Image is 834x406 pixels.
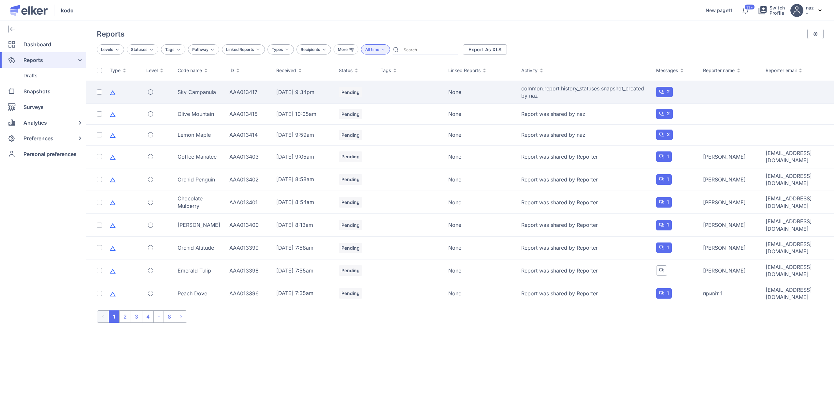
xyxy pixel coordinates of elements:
div: [PERSON_NAME] [703,267,758,274]
div: [PERSON_NAME] [703,199,758,206]
input: Search [401,44,457,55]
img: message [659,200,664,205]
p: [DATE] 9:59am [276,132,331,138]
span: Personal preferences [23,146,77,162]
div: Level [146,67,170,74]
span: Pending [341,199,360,206]
span: Report was shared by Reporter [521,267,598,274]
img: icon [110,291,116,297]
div: Orchid Penguin [178,176,222,183]
div: [EMAIL_ADDRESS][DOMAIN_NAME] [766,149,824,164]
li: page 8 [164,310,175,323]
div: Olive Mountain [178,110,222,117]
img: message [659,89,664,95]
span: 1 [667,244,669,251]
span: Pending [341,111,360,117]
img: message [659,111,664,117]
img: message [659,177,664,182]
div: Activity [521,67,648,74]
div: Messages [656,67,695,74]
div: [PERSON_NAME] [178,221,222,228]
div: Linked Reports [448,67,513,74]
li: page 1 [109,310,120,323]
div: None [448,199,513,206]
p: [DATE] 8:58am [276,176,331,182]
div: Code name [178,67,222,74]
li: Next 3 pages [153,310,164,323]
div: AAA013417 [229,88,268,96]
div: Reporter email [766,67,824,74]
span: Levels [101,47,113,52]
span: Switch Profile [769,5,785,16]
div: Received [276,67,331,74]
div: AAA013399 [229,244,268,251]
span: Reports [23,52,43,68]
span: Analytics [23,115,47,131]
span: Report was shared by naz [521,111,585,117]
div: Emerald Tulip [178,267,222,274]
span: 1 [667,289,669,297]
div: AAA013401 [229,199,268,206]
span: Pending [341,89,360,96]
div: Coffee Manatee [178,153,222,160]
button: Tags [161,44,185,55]
div: Sky Campanula [178,88,222,96]
img: avatar [790,4,803,17]
p: [DATE] 10:05am [276,111,331,117]
span: Tags [165,47,175,52]
img: icon [110,154,116,160]
img: message [659,154,664,159]
div: AAA013414 [229,131,268,138]
div: AAA013403 [229,153,268,160]
button: Statuses [127,44,158,55]
li: page 2 [119,310,131,323]
span: Surveys [23,99,44,115]
img: icon [110,200,116,206]
span: 1 [667,221,669,228]
span: Recipients [301,47,320,52]
div: привіт 1 [703,290,758,297]
span: 99+ [746,6,753,9]
span: Pending [341,245,360,251]
img: icon [110,112,116,117]
div: ID [229,67,268,74]
div: [EMAIL_ADDRESS][DOMAIN_NAME] [766,195,824,210]
span: Report was shared by Reporter [521,199,598,206]
li: page 3 [131,310,142,323]
div: Chocolate Mulberry [178,195,222,210]
p: - [806,10,814,16]
span: 2 [667,88,670,95]
span: 1 [667,153,669,160]
button: All time [361,44,390,55]
span: Pending [341,153,360,160]
li: page 4 [142,310,154,323]
img: icon [110,90,116,96]
span: Statuses [131,47,148,52]
h4: Reports [97,29,124,38]
a: New page11 [706,8,732,13]
div: None [448,176,513,183]
span: Types [272,47,283,52]
p: [DATE] 7:55am [276,268,331,274]
p: [DATE] 9:05am [276,154,331,160]
span: Pathway [192,47,208,52]
div: AAA013396 [229,290,268,297]
div: Type [110,67,138,74]
div: None [448,153,513,160]
button: Linked Reports [222,44,265,55]
button: Pathway [188,44,219,55]
span: Pending [341,267,360,274]
img: icon [110,245,116,251]
div: [EMAIL_ADDRESS][DOMAIN_NAME] [766,263,824,278]
div: [EMAIL_ADDRESS][DOMAIN_NAME] [766,218,824,232]
div: None [448,221,513,228]
div: None [448,131,513,138]
img: svg%3e [818,9,822,11]
h5: naz [806,5,814,10]
div: [PERSON_NAME] [703,221,758,228]
p: [DATE] 8:13am [276,222,331,228]
p: [DATE] 7:58am [276,245,331,251]
span: 2 [667,110,670,117]
p: [DATE] 7:35am [276,290,331,296]
span: Pending [341,132,360,138]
